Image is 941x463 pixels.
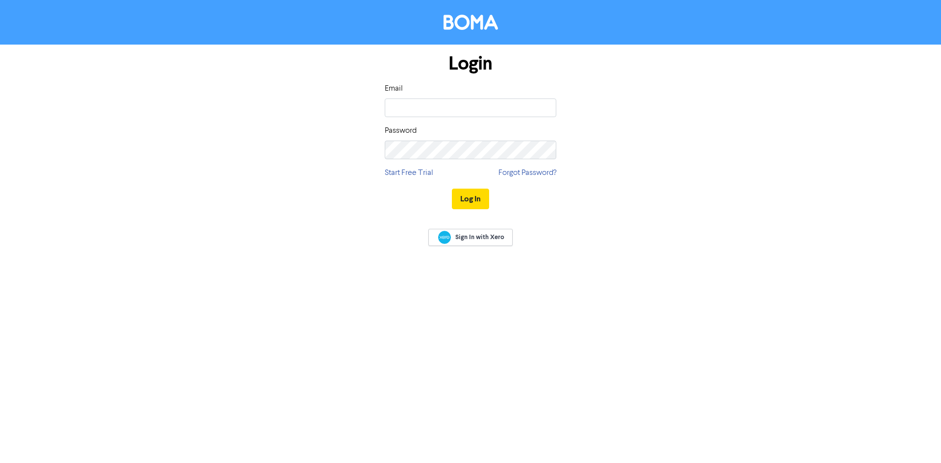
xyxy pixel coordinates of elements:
[438,231,451,244] img: Xero logo
[452,189,489,209] button: Log In
[385,125,417,137] label: Password
[455,233,504,242] span: Sign In with Xero
[498,167,556,179] a: Forgot Password?
[444,15,498,30] img: BOMA Logo
[428,229,513,246] a: Sign In with Xero
[385,167,433,179] a: Start Free Trial
[385,52,556,75] h1: Login
[385,83,403,95] label: Email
